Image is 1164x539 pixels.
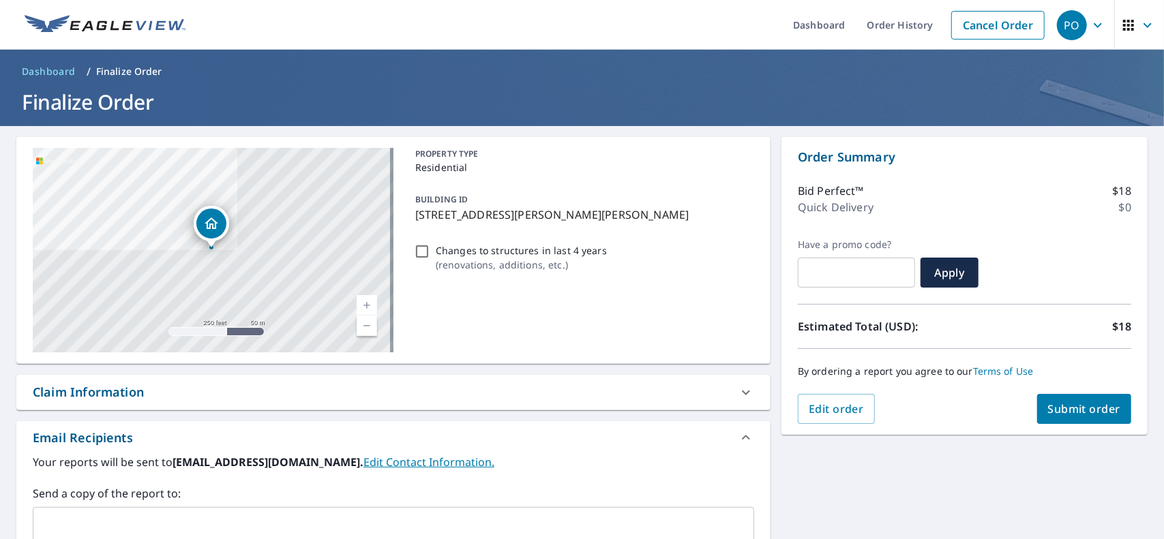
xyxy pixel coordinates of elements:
[1119,199,1131,215] p: $0
[173,455,363,469] b: [EMAIL_ADDRESS][DOMAIN_NAME].
[809,401,864,416] span: Edit order
[1057,10,1087,40] div: PO
[415,148,749,160] p: PROPERTY TYPE
[1037,394,1132,424] button: Submit order
[921,258,979,288] button: Apply
[798,318,965,335] p: Estimated Total (USD):
[436,258,607,272] p: ( renovations, additions, etc. )
[798,394,875,424] button: Edit order
[415,206,749,223] p: [STREET_ADDRESS][PERSON_NAME][PERSON_NAME]
[798,183,864,199] p: Bid Perfect™
[33,429,133,447] div: Email Recipients
[1113,183,1131,199] p: $18
[33,485,754,502] label: Send a copy of the report to:
[798,365,1131,378] p: By ordering a report you agree to our
[415,160,749,174] p: Residential
[16,61,1148,82] nav: breadcrumb
[973,365,1034,378] a: Terms of Use
[357,295,377,315] a: Current Level 17, Zoom In
[33,454,754,470] label: Your reports will be sent to
[96,65,162,78] p: Finalize Order
[798,148,1131,166] p: Order Summary
[87,63,91,80] li: /
[16,88,1148,116] h1: Finalize Order
[1048,401,1121,416] span: Submit order
[16,375,771,410] div: Claim Information
[436,243,607,258] p: Changes to structures in last 4 years
[357,315,377,336] a: Current Level 17, Zoom Out
[415,194,468,205] p: BUILDING ID
[798,199,874,215] p: Quick Delivery
[931,265,968,280] span: Apply
[16,421,771,454] div: Email Recipients
[951,11,1045,40] a: Cancel Order
[25,15,185,35] img: EV Logo
[1113,318,1131,335] p: $18
[22,65,76,78] span: Dashboard
[33,383,144,401] div: Claim Information
[363,455,494,469] a: EditContactInfo
[798,238,915,251] label: Have a promo code?
[16,61,81,82] a: Dashboard
[194,206,229,248] div: Dropped pin, building 1, Residential property, 719 Julia St Jeannette, PA 15644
